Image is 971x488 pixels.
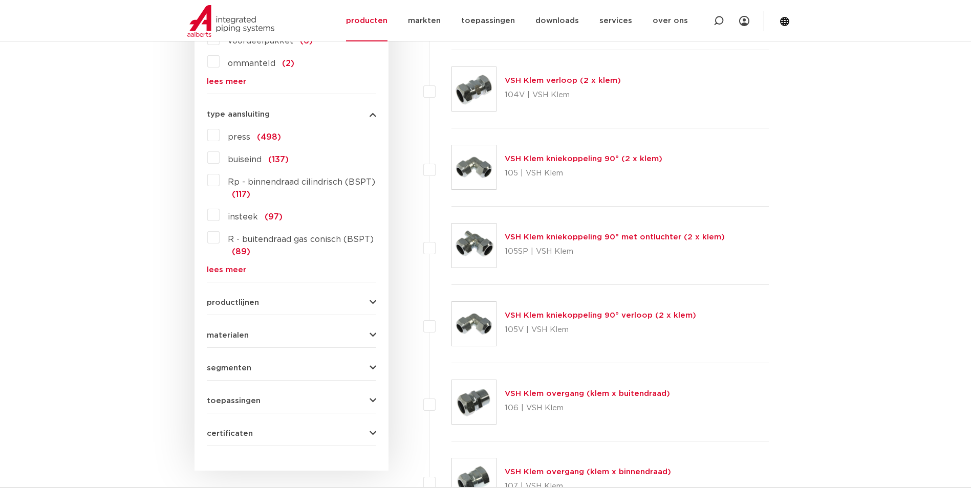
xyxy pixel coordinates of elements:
[505,468,671,476] a: VSH Klem overgang (klem x binnendraad)
[268,156,289,164] span: (137)
[505,243,725,260] p: 105SP | VSH Klem
[207,397,376,405] button: toepassingen
[207,364,251,372] span: segmenten
[265,213,283,221] span: (97)
[207,266,376,274] a: lees meer
[505,390,670,397] a: VSH Klem overgang (klem x buitendraad)
[207,430,253,437] span: certificaten
[207,397,261,405] span: toepassingen
[452,145,496,189] img: Thumbnail for VSH Klem kniekoppeling 90° (2 x klem)
[228,59,275,68] span: ommanteld
[505,322,696,338] p: 105V | VSH Klem
[207,110,376,118] button: type aansluiting
[232,190,250,198] span: (117)
[505,165,662,182] p: 105 | VSH Klem
[207,110,270,118] span: type aansluiting
[232,248,250,256] span: (89)
[452,224,496,268] img: Thumbnail for VSH Klem kniekoppeling 90° met ontluchter (2 x klem)
[228,133,250,141] span: press
[207,430,376,437] button: certificaten
[505,87,621,103] p: 104V | VSH Klem
[228,213,258,221] span: insteek
[207,364,376,372] button: segmenten
[452,302,496,346] img: Thumbnail for VSH Klem kniekoppeling 90° verloop (2 x klem)
[505,77,621,84] a: VSH Klem verloop (2 x klem)
[257,133,281,141] span: (498)
[505,400,670,416] p: 106 | VSH Klem
[207,331,376,339] button: materialen
[282,59,294,68] span: (2)
[207,299,259,306] span: productlijnen
[207,299,376,306] button: productlijnen
[207,78,376,85] a: lees meer
[228,156,262,164] span: buiseind
[228,178,375,186] span: Rp - binnendraad cilindrisch (BSPT)
[452,67,496,111] img: Thumbnail for VSH Klem verloop (2 x klem)
[452,380,496,424] img: Thumbnail for VSH Klem overgang (klem x buitendraad)
[207,331,249,339] span: materialen
[505,312,696,319] a: VSH Klem kniekoppeling 90° verloop (2 x klem)
[505,155,662,163] a: VSH Klem kniekoppeling 90° (2 x klem)
[505,233,725,241] a: VSH Klem kniekoppeling 90° met ontluchter (2 x klem)
[228,235,374,243] span: R - buitendraad gas conisch (BSPT)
